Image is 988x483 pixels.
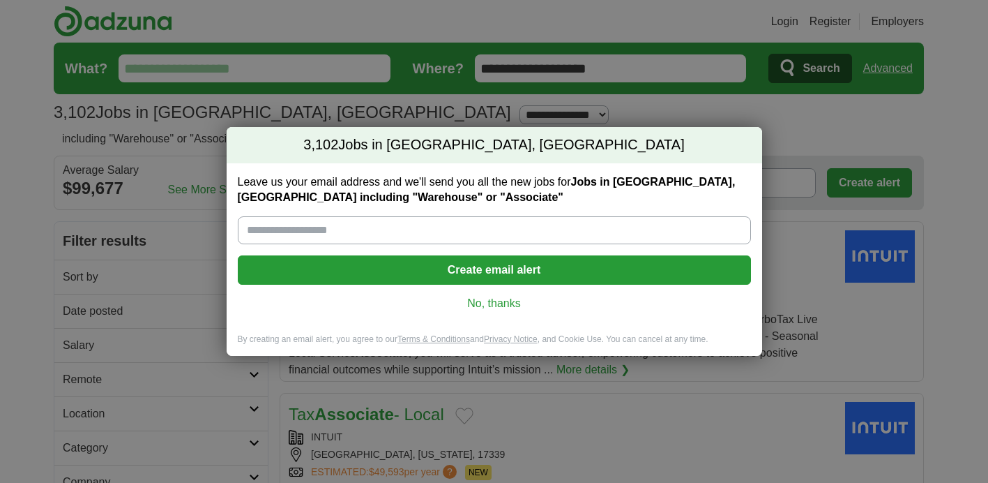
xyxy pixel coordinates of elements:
[238,174,751,205] label: Leave us your email address and we'll send you all the new jobs for
[484,334,538,344] a: Privacy Notice
[303,135,338,155] span: 3,102
[249,296,740,311] a: No, thanks
[238,176,736,203] strong: Jobs in [GEOGRAPHIC_DATA], [GEOGRAPHIC_DATA] including "Warehouse" or "Associate"
[238,255,751,285] button: Create email alert
[227,127,762,163] h2: Jobs in [GEOGRAPHIC_DATA], [GEOGRAPHIC_DATA]
[227,334,762,357] div: By creating an email alert, you agree to our and , and Cookie Use. You can cancel at any time.
[397,334,470,344] a: Terms & Conditions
